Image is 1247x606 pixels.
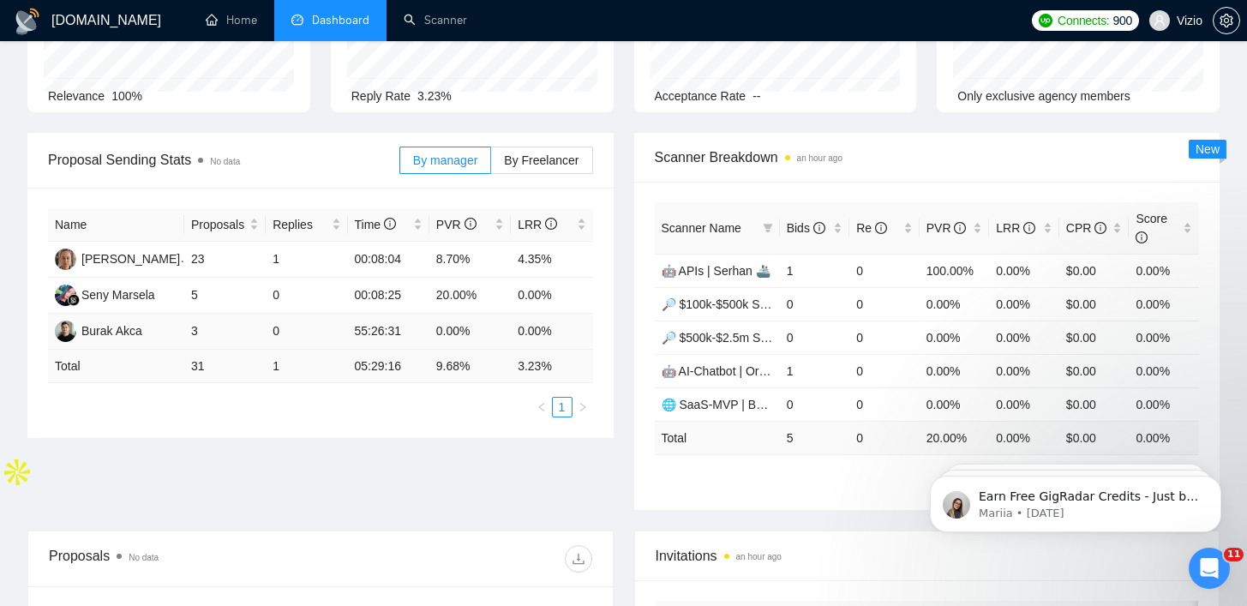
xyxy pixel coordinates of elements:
td: 00:08:04 [348,242,429,278]
span: user [1154,15,1166,27]
li: 1 [552,397,573,417]
span: PVR [436,218,477,231]
a: SK[PERSON_NAME] [55,251,180,265]
span: info-circle [813,222,825,234]
td: 0.00% [920,287,990,321]
span: Proposals [191,215,246,234]
span: download [566,552,591,566]
td: $0.00 [1059,321,1130,354]
span: No data [210,157,240,166]
span: info-circle [465,218,477,230]
td: 0.00% [511,278,592,314]
td: 1 [266,350,347,383]
a: BABurak Akca [55,323,142,337]
td: 4.35% [511,242,592,278]
span: Relevance [48,89,105,103]
a: 🤖 APIs | Serhan 🚢 [662,264,770,278]
span: Bids [787,221,825,235]
time: an hour ago [736,552,782,561]
td: $0.00 [1059,287,1130,321]
span: Acceptance Rate [655,89,746,103]
span: By Freelancer [504,153,579,167]
span: -- [752,89,760,103]
img: logo [14,8,41,35]
button: download [565,545,592,573]
span: Proposal Sending Stats [48,149,399,171]
span: info-circle [384,218,396,230]
img: SK [55,249,76,270]
span: info-circle [954,222,966,234]
td: 0.00% [429,314,511,350]
a: searchScanner [404,13,467,27]
span: 900 [1112,11,1131,30]
span: CPR [1066,221,1106,235]
span: Reply Rate [351,89,411,103]
span: Score [1136,212,1167,244]
td: 0.00 % [989,421,1059,454]
td: 0 [849,387,920,421]
a: homeHome [206,13,257,27]
img: gigradar-bm.png [68,294,80,306]
li: Previous Page [531,397,552,417]
span: right [578,402,588,412]
span: Invitations [656,545,1199,567]
td: 0.00% [1129,254,1199,287]
td: 31 [184,350,266,383]
td: 0.00% [920,321,990,354]
span: info-circle [545,218,557,230]
td: 20.00 % [920,421,990,454]
span: setting [1214,14,1239,27]
td: 55:26:31 [348,314,429,350]
th: Replies [266,208,347,242]
span: LRR [518,218,557,231]
a: 🤖 AI-Chatbot | Orhan [662,364,779,378]
td: 23 [184,242,266,278]
td: 0 [780,387,850,421]
td: 0.00% [989,254,1059,287]
a: 🔎 $100k-$500k Spent 💰 [662,297,801,311]
td: $ 0.00 [1059,421,1130,454]
span: Replies [273,215,327,234]
span: 3.23% [417,89,452,103]
td: 0.00% [989,387,1059,421]
span: Only exclusive agency members [957,89,1130,103]
span: Re [856,221,887,235]
td: 0.00% [1129,354,1199,387]
span: info-circle [875,222,887,234]
img: BA [55,321,76,342]
a: 1 [553,398,572,417]
td: 0 [849,321,920,354]
span: PVR [926,221,967,235]
span: filter [759,215,776,241]
iframe: Intercom notifications message [904,440,1247,560]
td: 00:08:25 [348,278,429,314]
td: 05:29:16 [348,350,429,383]
td: 0 [849,254,920,287]
img: SM [55,285,76,306]
li: Next Page [573,397,593,417]
span: LRR [996,221,1035,235]
span: info-circle [1023,222,1035,234]
td: 9.68 % [429,350,511,383]
td: 0.00% [989,287,1059,321]
td: 0.00% [920,354,990,387]
iframe: Intercom live chat [1189,548,1230,589]
button: left [531,397,552,417]
a: SMSeny Marsela [55,287,155,301]
td: 3 [184,314,266,350]
td: 5 [184,278,266,314]
span: filter [763,223,773,233]
span: Scanner Breakdown [655,147,1200,168]
td: 5 [780,421,850,454]
td: 1 [780,254,850,287]
button: right [573,397,593,417]
th: Proposals [184,208,266,242]
td: $0.00 [1059,387,1130,421]
td: 0.00% [1129,387,1199,421]
td: 100.00% [920,254,990,287]
span: No data [129,553,159,562]
span: Connects: [1058,11,1109,30]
